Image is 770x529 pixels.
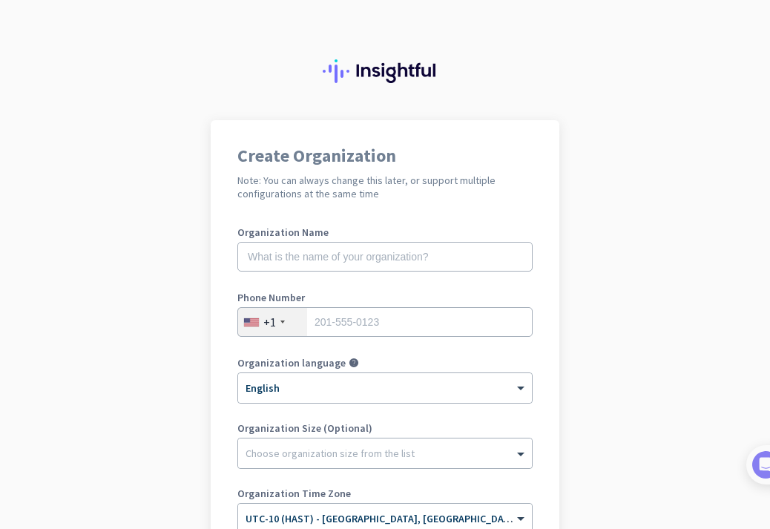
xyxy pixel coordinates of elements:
[237,227,533,237] label: Organization Name
[263,315,276,329] div: +1
[237,174,533,200] h2: Note: You can always change this later, or support multiple configurations at the same time
[237,147,533,165] h1: Create Organization
[237,292,533,303] label: Phone Number
[237,423,533,433] label: Organization Size (Optional)
[349,358,359,368] i: help
[237,358,346,368] label: Organization language
[237,307,533,337] input: 201-555-0123
[237,488,533,499] label: Organization Time Zone
[237,242,533,272] input: What is the name of your organization?
[323,59,447,83] img: Insightful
